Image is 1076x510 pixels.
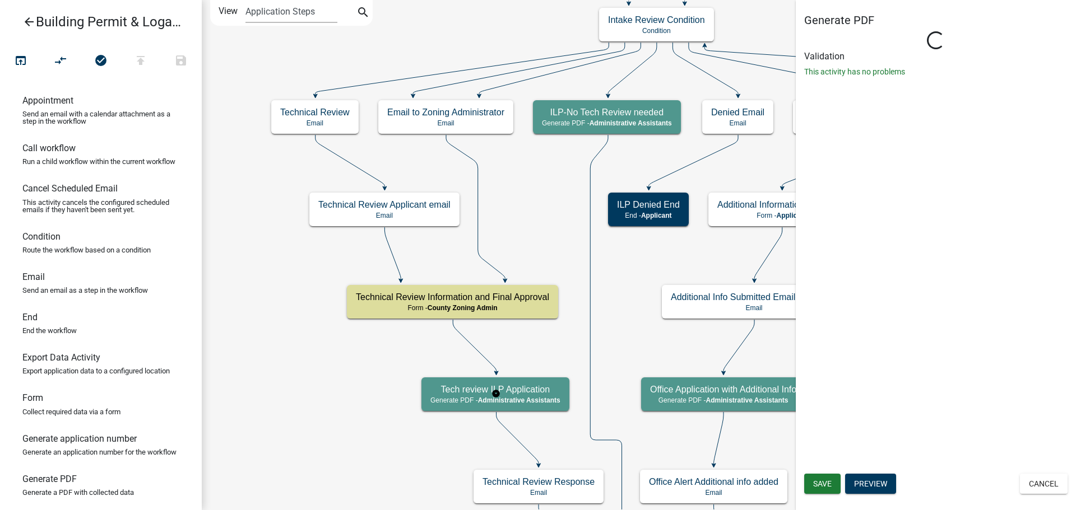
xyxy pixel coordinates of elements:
[804,51,1068,62] h6: Validation
[478,396,560,404] span: Administrative Assistants
[22,367,170,375] p: Export application data to a configured location
[94,54,108,69] i: check_circle
[1,49,41,73] button: Test Workflow
[22,474,77,484] h6: Generate PDF
[542,107,672,118] h5: ILP-No Tech Review needed
[671,304,837,312] p: Email
[590,119,672,127] span: Administrative Assistants
[1,49,201,76] div: Workflow actions
[804,13,1068,27] h5: Generate PDF
[22,448,177,456] p: Generate an application number for the workflow
[777,212,808,219] span: Applicant
[120,49,161,73] button: Publish
[81,49,121,73] button: No problems
[387,107,504,118] h5: Email to Zoning Administrator
[22,408,120,415] p: Collect required data via a form
[134,54,147,69] i: publish
[650,396,796,404] p: Generate PDF -
[318,212,451,219] p: Email
[22,287,148,294] p: Send an email as a step in the workflow
[608,15,705,25] h5: Intake Review Condition
[22,327,77,334] p: End the workflow
[608,27,705,35] p: Condition
[22,158,175,165] p: Run a child workflow within the current workflow
[845,474,896,494] button: Preview
[22,231,61,242] h6: Condition
[22,272,45,282] h6: Email
[22,433,137,444] h6: Generate application number
[804,474,841,494] button: Save
[174,54,188,69] i: save
[318,199,451,210] h5: Technical Review Applicant email
[22,199,179,213] p: This activity cancels the configured scheduled emails if they haven't been sent yet.
[813,479,832,488] span: Save
[22,392,43,403] h6: Form
[22,143,76,153] h6: Call workflow
[617,212,680,219] p: End -
[706,396,788,404] span: Administrative Assistants
[354,4,372,22] button: search
[717,212,846,219] p: Form -
[161,49,201,73] button: Save
[280,119,350,127] p: Email
[280,107,350,118] h5: Technical Review
[649,476,778,487] h5: Office Alert Additional info added
[9,9,184,35] a: Building Permit & Logansport Improvement Location Permit
[483,476,595,487] h5: Technical Review Response
[22,246,151,254] p: Route the workflow based on a condition
[650,384,796,395] h5: Office Application with Additional Info
[356,6,370,21] i: search
[430,396,560,404] p: Generate PDF -
[22,110,179,125] p: Send an email with a calendar attachment as a step in the workflow
[483,489,595,497] p: Email
[641,212,672,219] span: Applicant
[711,119,764,127] p: Email
[356,292,549,302] h5: Technical Review Information and Final Approval
[22,489,134,496] p: Generate a PDF with collected data
[54,54,68,69] i: compare_arrows
[22,183,118,194] h6: Cancel Scheduled Email
[356,304,549,312] p: Form -
[542,119,672,127] p: Generate PDF -
[428,304,498,312] span: County Zoning Admin
[711,107,764,118] h5: Denied Email
[22,352,100,363] h6: Export Data Activity
[430,384,560,395] h5: Tech review ILP Application
[1020,474,1068,494] button: Cancel
[387,119,504,127] p: Email
[40,49,81,73] button: Auto Layout
[22,312,38,322] h6: End
[671,292,837,302] h5: Additional Info Submitted Email- Applicant
[22,15,36,31] i: arrow_back
[717,199,846,210] h5: Additional Information requested
[617,199,680,210] h5: ILP Denied End
[22,95,73,106] h6: Appointment
[649,489,778,497] p: Email
[804,66,1068,78] p: This activity has no problems
[14,54,27,69] i: open_in_browser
